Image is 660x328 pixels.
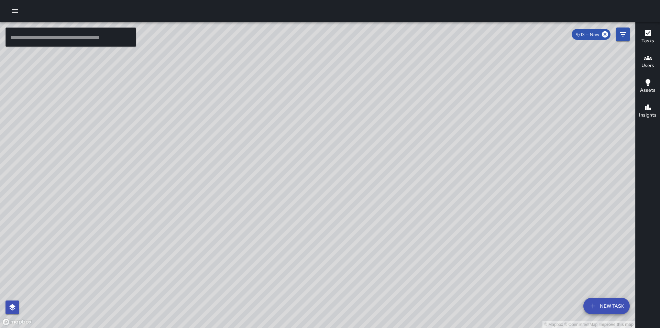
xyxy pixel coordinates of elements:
span: 9/13 — Now [572,32,603,37]
div: 9/13 — Now [572,29,610,40]
h6: Assets [640,87,656,94]
button: Filters [616,28,630,41]
h6: Users [641,62,654,69]
button: Assets [636,74,660,99]
button: Users [636,50,660,74]
button: New Task [583,298,630,314]
button: Insights [636,99,660,124]
button: Tasks [636,25,660,50]
h6: Insights [639,111,657,119]
h6: Tasks [641,37,654,45]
